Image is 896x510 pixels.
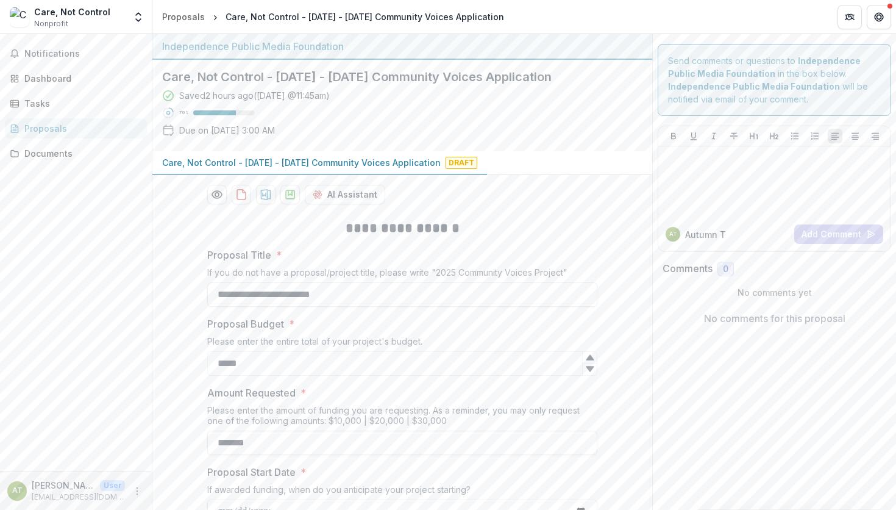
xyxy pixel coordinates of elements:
p: Care, Not Control - [DATE] - [DATE] Community Voices Application [162,156,441,169]
div: Dashboard [24,72,137,85]
p: Autumn T [685,228,726,241]
div: Care, Not Control [34,5,110,18]
img: Care, Not Control [10,7,29,27]
nav: breadcrumb [157,8,509,26]
p: Due on [DATE] 3:00 AM [179,124,275,137]
div: Autumn Talley [12,487,23,495]
p: No comments yet [663,286,886,299]
span: 0 [723,264,728,275]
p: Proposal Title [207,248,271,262]
button: Heading 1 [747,129,761,143]
button: Notifications [5,44,147,63]
button: Bullet List [788,129,802,143]
p: Proposal Start Date [207,465,296,479]
p: [PERSON_NAME] [32,479,95,492]
button: Add Comment [794,224,883,244]
div: Please enter the entire total of your project's budget. [207,336,597,351]
button: download-proposal [280,185,300,204]
p: Amount Requested [207,386,296,400]
div: Documents [24,147,137,160]
button: download-proposal [232,185,251,204]
div: Independence Public Media Foundation [162,39,642,54]
button: Strike [727,129,741,143]
button: Italicize [706,129,721,143]
a: Proposals [157,8,210,26]
span: Nonprofit [34,18,68,29]
span: Notifications [24,49,142,59]
div: If you do not have a proposal/project title, please write "2025 Community Voices Project" [207,267,597,282]
p: User [100,480,125,491]
button: download-proposal [256,185,276,204]
button: Align Left [828,129,842,143]
button: Bold [666,129,681,143]
button: More [130,484,144,498]
button: Open entity switcher [130,5,147,29]
div: Proposals [24,122,137,135]
div: Proposals [162,10,205,23]
button: Get Help [867,5,891,29]
div: Please enter the amount of funding you are requesting. As a reminder, you may only request one of... [207,405,597,431]
span: Draft [446,157,477,169]
a: Tasks [5,93,147,113]
p: Proposal Budget [207,317,284,331]
p: [EMAIL_ADDRESS][DOMAIN_NAME] [32,492,125,503]
strong: Independence Public Media Foundation [668,81,840,92]
h2: Care, Not Control - [DATE] - [DATE] Community Voices Application [162,70,623,84]
div: Send comments or questions to in the box below. will be notified via email of your comment. [658,44,891,116]
div: Saved 2 hours ago ( [DATE] @ 11:45am ) [179,89,330,102]
button: Underline [686,129,701,143]
button: Partners [837,5,862,29]
button: Heading 2 [767,129,781,143]
div: Autumn Talley [669,231,677,237]
button: AI Assistant [305,185,385,204]
a: Proposals [5,118,147,138]
a: Dashboard [5,68,147,88]
button: Align Center [848,129,862,143]
button: Align Right [868,129,883,143]
a: Documents [5,143,147,163]
div: If awarded funding, when do you anticipate your project starting? [207,484,597,500]
button: Ordered List [808,129,822,143]
div: Tasks [24,97,137,110]
p: 70 % [179,109,188,117]
div: Care, Not Control - [DATE] - [DATE] Community Voices Application [226,10,504,23]
button: Preview 664a556d-6510-47e4-a2a7-035fad7eace1-0.pdf [207,185,227,204]
h2: Comments [663,263,713,275]
p: No comments for this proposal [704,311,845,326]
